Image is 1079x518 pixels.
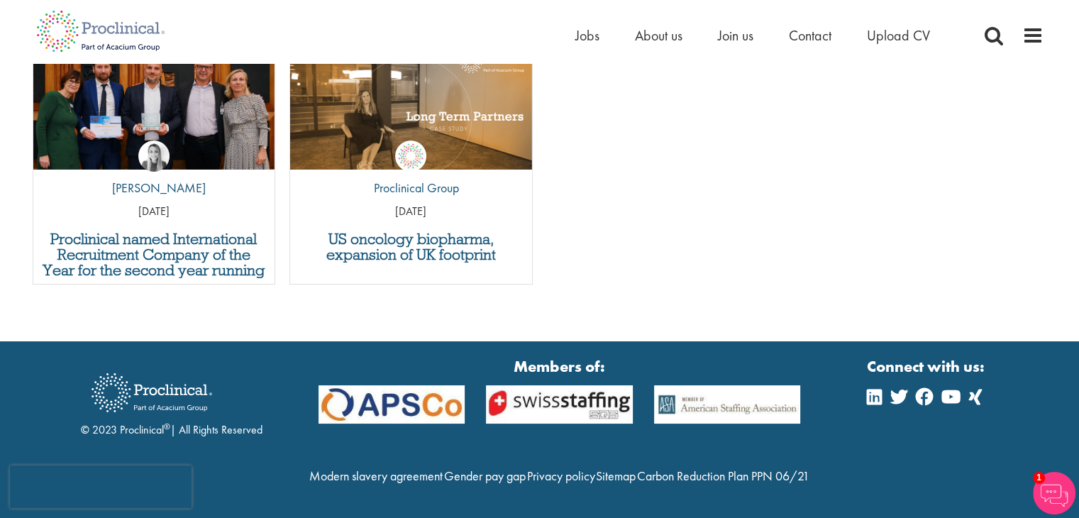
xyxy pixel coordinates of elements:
[101,140,206,204] a: Hannah Burke [PERSON_NAME]
[10,465,192,508] iframe: reCAPTCHA
[718,26,753,45] a: Join us
[596,468,636,484] a: Sitemap
[575,26,599,45] a: Jobs
[635,26,682,45] a: About us
[319,356,801,378] strong: Members of:
[395,140,426,172] img: Proclinical Group
[81,363,223,422] img: Proclinical Recruitment
[1033,472,1045,484] span: 1
[297,231,525,263] a: US oncology biopharma, expansion of UK footprint
[101,179,206,197] p: [PERSON_NAME]
[308,385,476,424] img: APSCo
[81,363,262,439] div: © 2023 Proclinical | All Rights Reserved
[363,179,459,197] p: Proclinical Group
[33,204,275,220] p: [DATE]
[1033,472,1075,514] img: Chatbot
[33,44,275,170] img: Proclinical receives APSCo International Recruitment Company of the Year award
[40,231,268,278] a: Proclinical named International Recruitment Company of the Year for the second year running
[309,468,443,484] a: Modern slavery agreement
[867,26,930,45] a: Upload CV
[475,385,643,424] img: APSCo
[290,44,532,182] img: US oncology biopharma, expansion of UK footprint |Proclinical case study
[789,26,831,45] a: Contact
[867,356,987,378] strong: Connect with us:
[290,44,532,170] a: Link to a post
[138,140,170,172] img: Hannah Burke
[643,385,812,424] img: APSCo
[444,468,526,484] a: Gender pay gap
[33,44,275,170] a: Link to a post
[637,468,809,484] a: Carbon Reduction Plan PPN 06/21
[164,421,170,432] sup: ®
[290,204,532,220] p: [DATE]
[526,468,594,484] a: Privacy policy
[363,140,459,204] a: Proclinical Group Proclinical Group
